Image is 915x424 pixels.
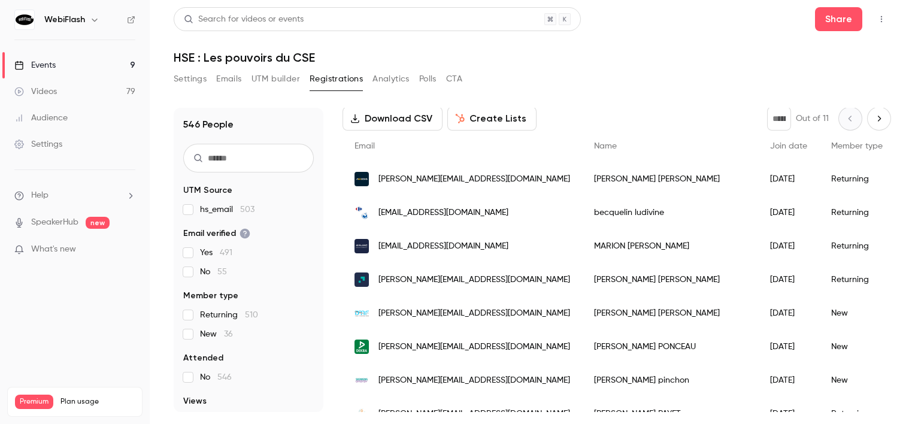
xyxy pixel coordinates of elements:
[121,244,135,255] iframe: Noticeable Trigger
[867,107,891,131] button: Next page
[15,395,53,409] span: Premium
[355,172,369,186] img: akkodis.com
[183,228,250,240] span: Email verified
[216,69,241,89] button: Emails
[355,239,369,253] img: eurowipes.com
[819,196,895,229] div: Returning
[200,371,232,383] span: No
[60,397,135,407] span: Plan usage
[582,263,758,296] div: [PERSON_NAME] [PERSON_NAME]
[14,59,56,71] div: Events
[582,330,758,364] div: [PERSON_NAME] PONCEAU
[819,229,895,263] div: Returning
[217,268,227,276] span: 55
[200,204,254,216] span: hs_email
[378,374,570,387] span: [PERSON_NAME][EMAIL_ADDRESS][DOMAIN_NAME]
[758,196,819,229] div: [DATE]
[446,69,462,89] button: CTA
[355,272,369,287] img: inetum.com
[819,364,895,397] div: New
[447,107,537,131] button: Create Lists
[378,173,570,186] span: [PERSON_NAME][EMAIL_ADDRESS][DOMAIN_NAME]
[355,373,369,387] img: siemens-energy.com
[220,249,232,257] span: 491
[378,240,508,253] span: [EMAIL_ADDRESS][DOMAIN_NAME]
[758,162,819,196] div: [DATE]
[355,306,369,320] img: dmf-expert.com
[582,229,758,263] div: MARION [PERSON_NAME]
[44,14,85,26] h6: WebiFlash
[343,107,443,131] button: Download CSV
[15,10,34,29] img: WebiFlash
[758,263,819,296] div: [DATE]
[831,142,883,150] span: Member type
[86,217,110,229] span: new
[31,243,76,256] span: What's new
[819,296,895,330] div: New
[183,352,223,364] span: Attended
[200,309,258,321] span: Returning
[355,205,369,220] img: franchise.carrefour.com
[582,196,758,229] div: becquelin ludivine
[815,7,862,31] button: Share
[183,117,234,132] h1: 546 People
[217,373,232,381] span: 546
[31,189,49,202] span: Help
[582,162,758,196] div: [PERSON_NAME] [PERSON_NAME]
[14,189,135,202] li: help-dropdown-opener
[419,69,437,89] button: Polls
[819,263,895,296] div: Returning
[200,328,233,340] span: New
[819,330,895,364] div: New
[31,216,78,229] a: SpeakerHub
[758,364,819,397] div: [DATE]
[183,184,232,196] span: UTM Source
[240,205,254,214] span: 503
[183,395,207,407] span: Views
[252,69,300,89] button: UTM builder
[14,86,57,98] div: Videos
[378,207,508,219] span: [EMAIL_ADDRESS][DOMAIN_NAME]
[378,341,570,353] span: [PERSON_NAME][EMAIL_ADDRESS][DOMAIN_NAME]
[310,69,363,89] button: Registrations
[355,142,375,150] span: Email
[378,408,570,420] span: [PERSON_NAME][EMAIL_ADDRESS][DOMAIN_NAME]
[378,274,570,286] span: [PERSON_NAME][EMAIL_ADDRESS][DOMAIN_NAME]
[184,13,304,26] div: Search for videos or events
[174,50,891,65] h1: HSE : Les pouvoirs du CSE
[582,296,758,330] div: [PERSON_NAME] [PERSON_NAME]
[758,330,819,364] div: [DATE]
[245,311,258,319] span: 510
[796,113,829,125] p: Out of 11
[183,290,238,302] span: Member type
[14,138,62,150] div: Settings
[758,296,819,330] div: [DATE]
[594,142,617,150] span: Name
[174,69,207,89] button: Settings
[200,266,227,278] span: No
[819,162,895,196] div: Returning
[355,407,369,421] img: edden.re
[378,307,570,320] span: [PERSON_NAME][EMAIL_ADDRESS][DOMAIN_NAME]
[200,247,232,259] span: Yes
[355,340,369,354] img: dekra.com
[224,330,233,338] span: 36
[770,142,807,150] span: Join date
[14,112,68,124] div: Audience
[758,229,819,263] div: [DATE]
[582,364,758,397] div: [PERSON_NAME] pinchon
[372,69,410,89] button: Analytics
